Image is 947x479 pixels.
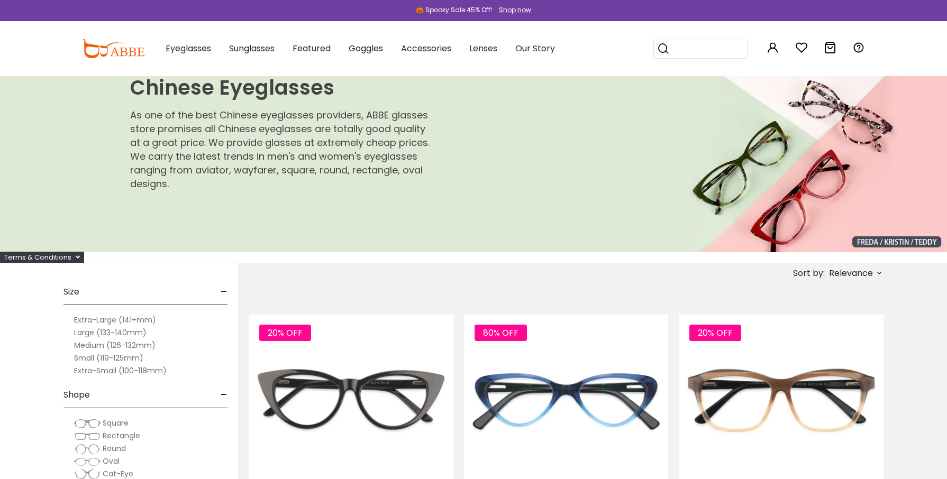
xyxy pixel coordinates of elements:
[229,42,275,54] span: Sunglasses
[103,430,140,441] span: Rectangle
[74,314,156,326] label: Extra-Large (141+mm)
[74,456,101,467] img: Oval.png
[469,42,497,54] span: Lenses
[82,39,144,58] img: abbeglasses.com
[103,468,133,479] span: Cat-Eye
[293,42,331,54] span: Featured
[494,5,531,14] a: Shop now
[74,352,143,364] label: Small (119-125mm)
[499,5,531,15] div: Shop now
[63,382,90,408] span: Shape
[74,326,147,339] label: Large (133-140mm)
[793,267,825,279] span: Sort by:
[101,76,947,252] img: Chinese Eyeglasses
[221,279,227,305] span: -
[103,418,129,428] span: Square
[74,339,156,352] label: Medium (126-132mm)
[515,42,555,54] span: Our Story
[689,325,741,341] span: 20% OFF
[221,382,227,408] span: -
[349,42,383,54] span: Goggles
[74,444,101,454] img: Round.png
[166,42,211,54] span: Eyeglasses
[74,364,167,377] label: Extra-Small (100-118mm)
[103,443,126,454] span: Round
[130,76,435,100] h1: Chinese Eyeglasses
[259,325,311,341] span: 20% OFF
[416,5,492,15] div: 🎃 Spooky Sale 45% Off!
[475,325,527,341] span: 80% OFF
[74,418,101,429] img: Square.png
[130,108,435,191] p: As one of the best Chinese eyeglasses providers, ABBE glasses store promises all Chinese eyeglass...
[829,264,873,283] span: Relevance
[63,279,79,305] span: Size
[401,42,451,54] span: Accessories
[74,431,101,441] img: Rectangle.png
[103,456,120,466] span: Oval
